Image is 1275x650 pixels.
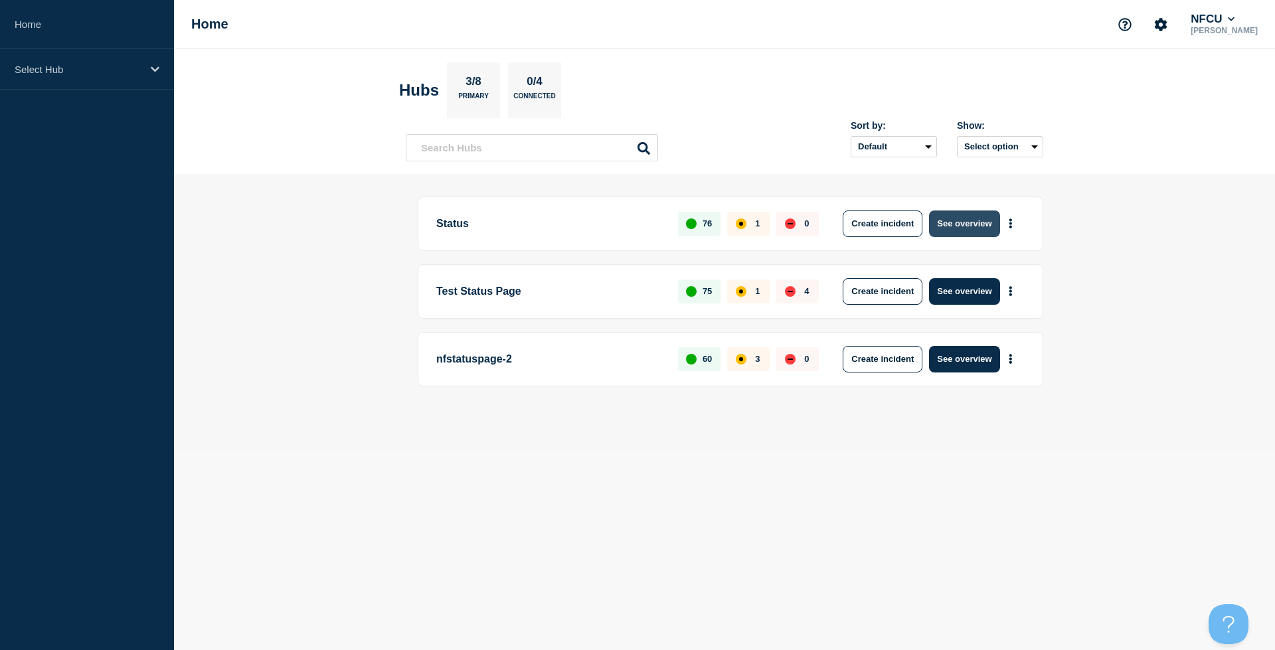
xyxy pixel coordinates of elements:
[755,286,760,296] p: 1
[1002,211,1019,236] button: More actions
[191,17,228,32] h1: Home
[406,134,658,161] input: Search Hubs
[513,92,555,106] p: Connected
[1111,11,1139,39] button: Support
[785,354,796,365] div: down
[755,354,760,364] p: 3
[843,210,922,237] button: Create incident
[785,286,796,297] div: down
[957,120,1043,131] div: Show:
[851,136,937,157] select: Sort by
[436,346,663,372] p: nfstatuspage-2
[929,210,999,237] button: See overview
[399,81,439,100] h2: Hubs
[1188,26,1260,35] p: [PERSON_NAME]
[1209,604,1248,644] iframe: Help Scout Beacon - Open
[843,346,922,372] button: Create incident
[15,64,142,75] p: Select Hub
[804,354,809,364] p: 0
[804,286,809,296] p: 4
[703,354,712,364] p: 60
[929,278,999,305] button: See overview
[461,75,487,92] p: 3/8
[1147,11,1175,39] button: Account settings
[843,278,922,305] button: Create incident
[755,218,760,228] p: 1
[436,210,663,237] p: Status
[736,354,746,365] div: affected
[957,136,1043,157] button: Select option
[686,286,697,297] div: up
[785,218,796,229] div: down
[851,120,937,131] div: Sort by:
[703,286,712,296] p: 75
[929,346,999,372] button: See overview
[1002,279,1019,303] button: More actions
[804,218,809,228] p: 0
[1188,13,1237,26] button: NFCU
[1002,347,1019,371] button: More actions
[703,218,712,228] p: 76
[736,218,746,229] div: affected
[522,75,548,92] p: 0/4
[736,286,746,297] div: affected
[436,278,663,305] p: Test Status Page
[458,92,489,106] p: Primary
[686,218,697,229] div: up
[686,354,697,365] div: up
